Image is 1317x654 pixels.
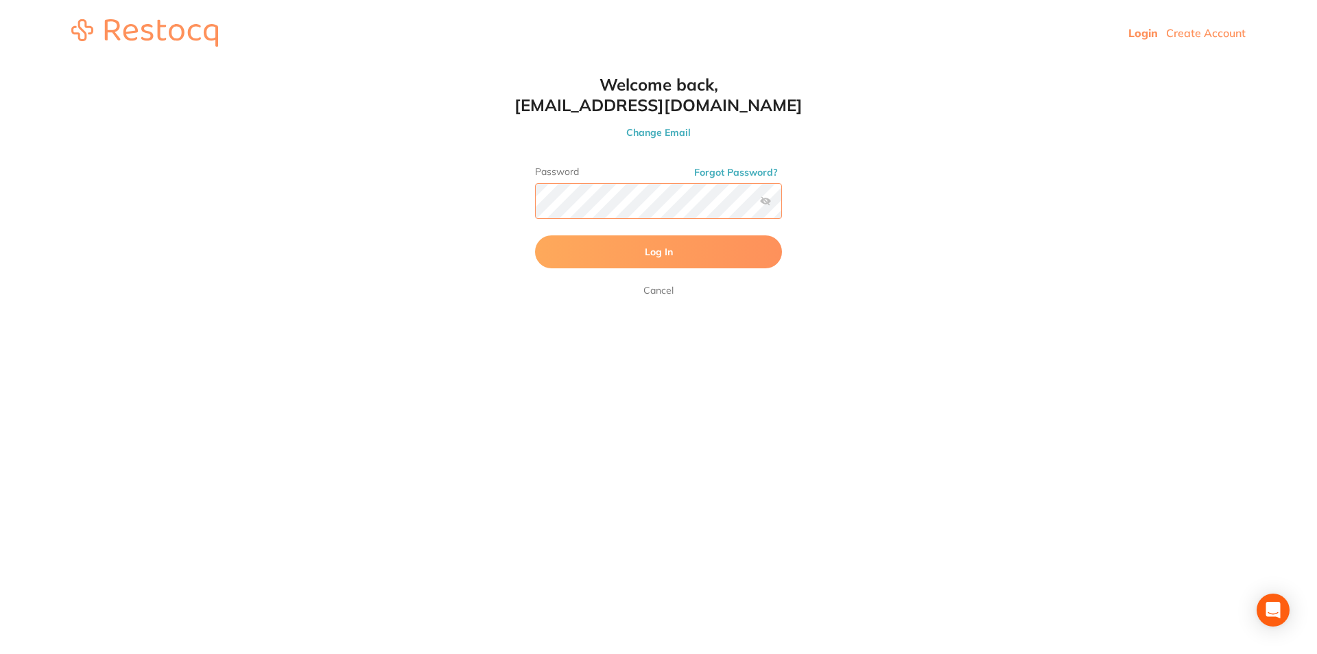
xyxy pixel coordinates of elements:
a: Login [1128,26,1158,40]
h1: Welcome back, [EMAIL_ADDRESS][DOMAIN_NAME] [508,74,809,115]
button: Log In [535,235,782,268]
a: Create Account [1166,26,1246,40]
label: Password [535,166,782,178]
div: Open Intercom Messenger [1257,594,1290,627]
img: restocq_logo.svg [71,19,218,47]
a: Cancel [641,282,676,299]
button: Forgot Password? [690,166,782,178]
button: Change Email [508,126,809,139]
span: Log In [645,246,673,258]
